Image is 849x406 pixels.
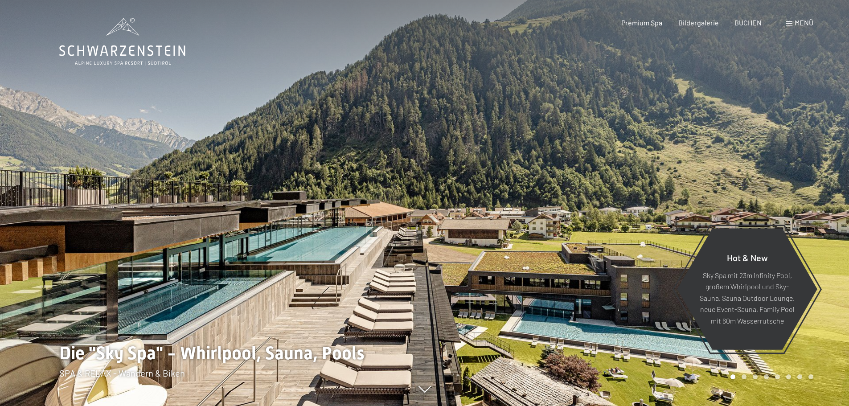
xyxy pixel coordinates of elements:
div: Carousel Page 5 [775,374,780,379]
a: BUCHEN [734,18,762,27]
div: Carousel Page 6 [786,374,791,379]
p: Sky Spa mit 23m Infinity Pool, großem Whirlpool und Sky-Sauna, Sauna Outdoor Lounge, neue Event-S... [699,269,796,326]
div: Carousel Page 2 [742,374,746,379]
div: Carousel Page 8 [808,374,813,379]
div: Carousel Page 3 [753,374,758,379]
span: Menü [795,18,813,27]
span: Hot & New [727,252,768,262]
div: Carousel Page 4 [764,374,769,379]
div: Carousel Page 7 [797,374,802,379]
a: Hot & New Sky Spa mit 23m Infinity Pool, großem Whirlpool und Sky-Sauna, Sauna Outdoor Lounge, ne... [677,228,818,350]
a: Bildergalerie [678,18,719,27]
div: Carousel Pagination [727,374,813,379]
a: Premium Spa [621,18,662,27]
div: Carousel Page 1 (Current Slide) [730,374,735,379]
